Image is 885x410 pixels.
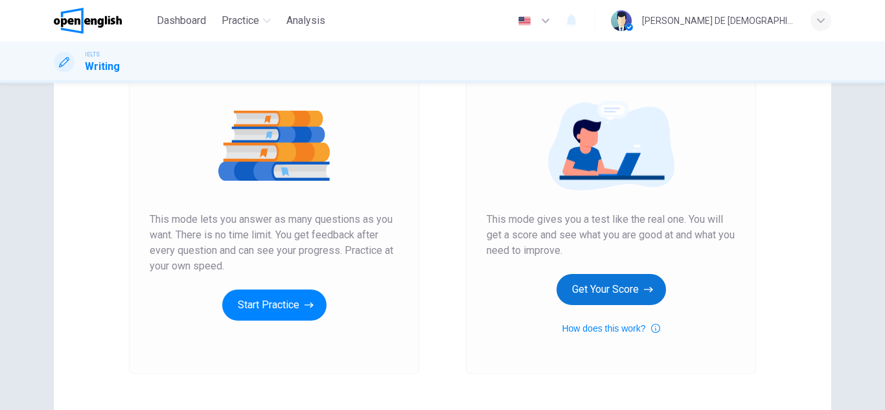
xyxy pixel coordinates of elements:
span: IELTS [85,50,100,59]
span: This mode lets you answer as many questions as you want. There is no time limit. You get feedback... [150,212,398,274]
img: en [516,16,533,26]
button: Analysis [281,9,330,32]
div: [PERSON_NAME] DE [DEMOGRAPHIC_DATA][PERSON_NAME] [642,13,795,28]
button: How does this work? [562,321,660,336]
a: OpenEnglish logo [54,8,152,34]
span: This mode gives you a test like the real one. You will get a score and see what you are good at a... [487,212,735,258]
h1: Writing [85,59,120,74]
img: Profile picture [611,10,632,31]
img: OpenEnglish logo [54,8,122,34]
button: Dashboard [152,9,211,32]
button: Start Practice [222,290,327,321]
button: Get Your Score [557,274,666,305]
span: Dashboard [157,13,206,28]
span: Analysis [286,13,325,28]
button: Practice [216,9,276,32]
span: Practice [222,13,259,28]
